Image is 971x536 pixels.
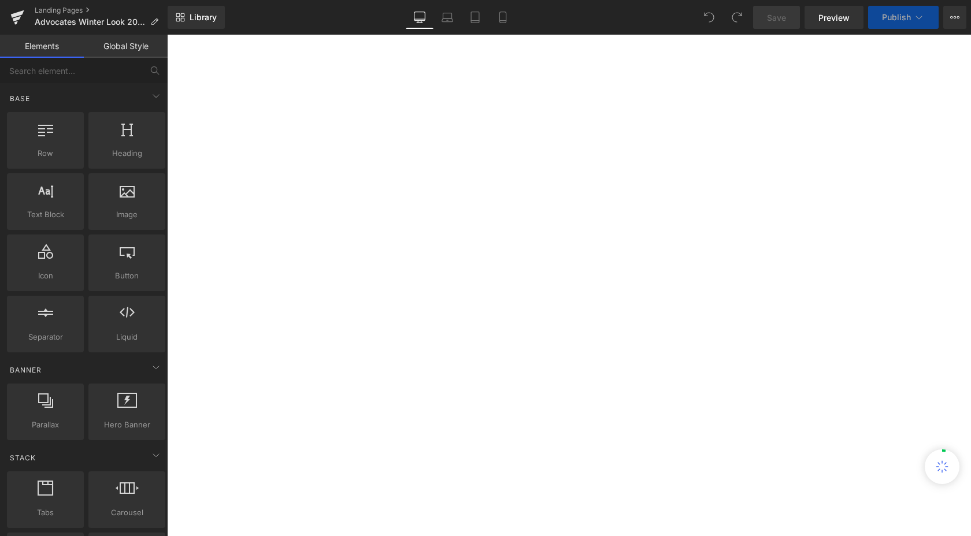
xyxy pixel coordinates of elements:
[35,6,168,15] a: Landing Pages
[767,12,786,24] span: Save
[10,147,80,159] span: Row
[190,12,217,23] span: Library
[725,6,748,29] button: Redo
[489,6,517,29] a: Mobile
[882,13,911,22] span: Publish
[818,12,850,24] span: Preview
[461,6,489,29] a: Tablet
[9,364,43,375] span: Banner
[868,6,939,29] button: Publish
[698,6,721,29] button: Undo
[10,270,80,282] span: Icon
[92,270,162,282] span: Button
[10,331,80,343] span: Separator
[92,507,162,519] span: Carousel
[10,507,80,519] span: Tabs
[433,6,461,29] a: Laptop
[92,331,162,343] span: Liquid
[10,209,80,221] span: Text Block
[805,6,863,29] a: Preview
[92,419,162,431] span: Hero Banner
[92,147,162,159] span: Heading
[84,35,168,58] a: Global Style
[9,93,31,104] span: Base
[406,6,433,29] a: Desktop
[92,209,162,221] span: Image
[9,452,37,463] span: Stack
[168,6,225,29] a: New Library
[35,17,146,27] span: Advocates Winter Look 2025
[943,6,966,29] button: More
[10,419,80,431] span: Parallax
